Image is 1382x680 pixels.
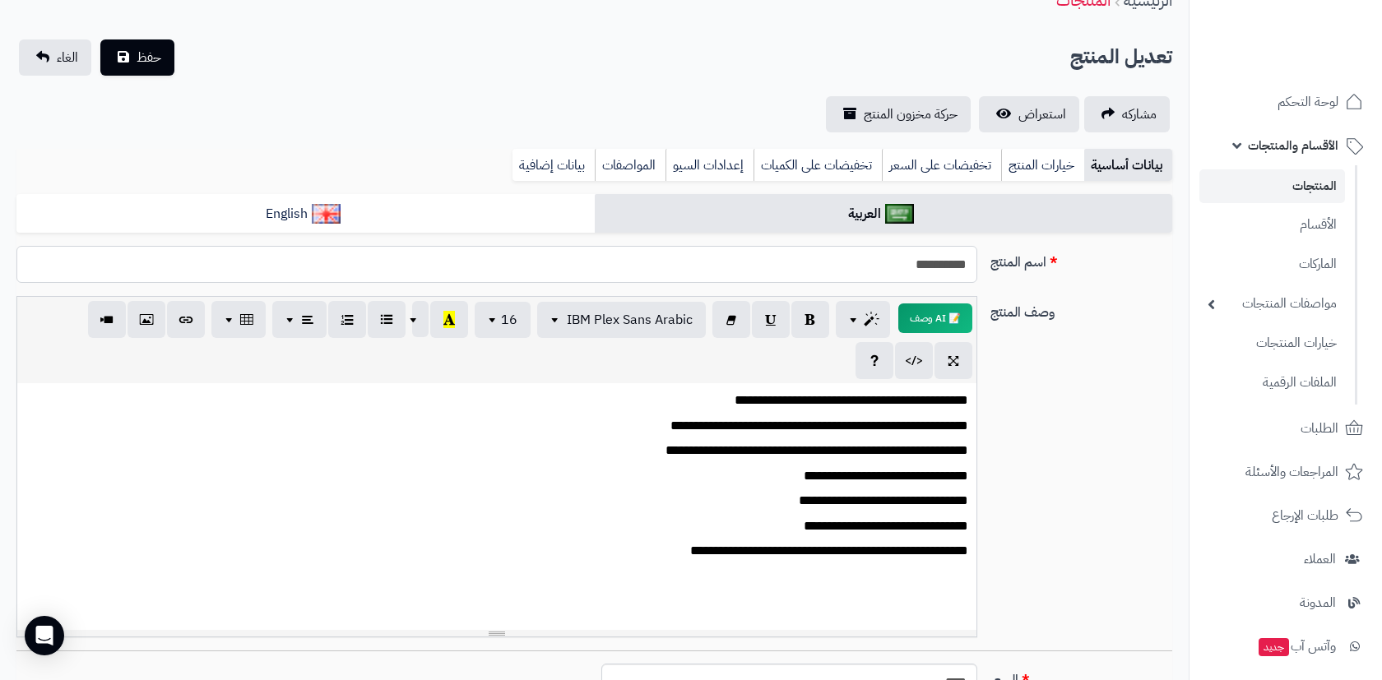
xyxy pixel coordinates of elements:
button: حفظ [100,39,174,76]
a: بيانات أساسية [1084,149,1172,182]
span: جديد [1259,638,1289,656]
span: الأقسام والمنتجات [1248,134,1338,157]
a: الأقسام [1199,207,1345,243]
button: 16 [475,302,531,338]
span: حركة مخزون المنتج [864,104,958,124]
a: استعراض [979,96,1079,132]
a: العملاء [1199,539,1372,579]
a: المواصفات [595,149,665,182]
a: الغاء [19,39,91,76]
label: وصف المنتج [984,296,1179,322]
a: مواصفات المنتجات [1199,286,1345,321]
a: تخفيضات على السعر [882,149,1001,182]
a: مشاركه [1084,96,1170,132]
span: لوحة التحكم [1278,90,1338,113]
span: المدونة [1300,591,1336,614]
a: المدونة [1199,583,1372,622]
span: استعراض [1018,104,1066,124]
span: الطلبات [1301,417,1338,440]
a: وآتس آبجديد [1199,627,1372,666]
label: اسم المنتج [984,246,1179,272]
span: العملاء [1304,548,1336,571]
a: بيانات إضافية [512,149,595,182]
span: الغاء [57,48,78,67]
img: العربية [885,204,914,224]
button: IBM Plex Sans Arabic [537,302,706,338]
span: وآتس آب [1257,635,1336,658]
a: الملفات الرقمية [1199,365,1345,400]
a: الطلبات [1199,409,1372,448]
a: حركة مخزون المنتج [826,96,971,132]
span: المراجعات والأسئلة [1245,460,1338,483]
img: English [312,204,341,224]
h2: تعديل المنتج [1070,40,1172,74]
span: 16 [501,310,517,330]
a: تخفيضات على الكميات [754,149,882,182]
a: طلبات الإرجاع [1199,496,1372,535]
span: IBM Plex Sans Arabic [567,310,693,330]
a: المراجعات والأسئلة [1199,452,1372,492]
span: مشاركه [1122,104,1157,124]
a: الماركات [1199,247,1345,282]
a: خيارات المنتج [1001,149,1084,182]
a: English [16,194,595,234]
div: Open Intercom Messenger [25,616,64,655]
a: المنتجات [1199,169,1345,203]
a: خيارات المنتجات [1199,326,1345,361]
a: لوحة التحكم [1199,82,1372,122]
button: 📝 AI وصف [898,303,972,333]
span: طلبات الإرجاع [1272,504,1338,527]
a: العربية [595,194,1173,234]
span: حفظ [137,48,161,67]
a: إعدادات السيو [665,149,754,182]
